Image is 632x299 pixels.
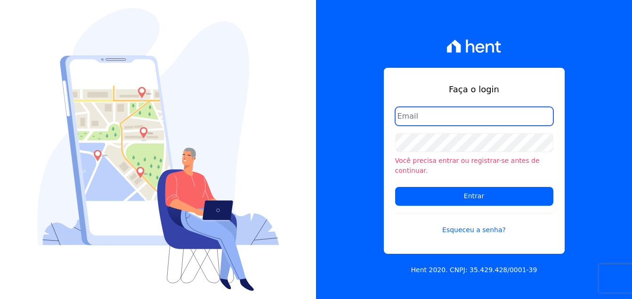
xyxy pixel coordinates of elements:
[411,265,537,275] p: Hent 2020. CNPJ: 35.429.428/0001-39
[395,156,553,176] li: Você precisa entrar ou registrar-se antes de continuar.
[395,107,553,126] input: Email
[395,83,553,96] h1: Faça o login
[37,8,279,291] img: Login
[395,187,553,206] input: Entrar
[395,213,553,235] a: Esqueceu a senha?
